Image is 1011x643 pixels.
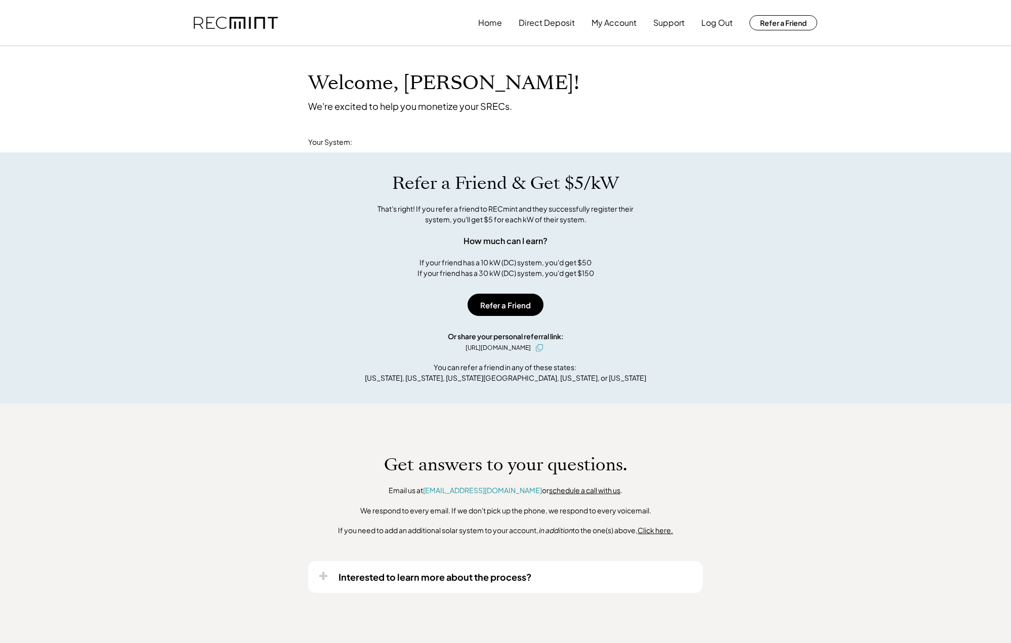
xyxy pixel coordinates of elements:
h1: Welcome, [PERSON_NAME]! [308,71,579,95]
div: [URL][DOMAIN_NAME] [466,343,531,352]
div: Interested to learn more about the process? [339,571,532,583]
div: Or share your personal referral link: [448,331,564,342]
img: recmint-logotype%403x.png [194,17,278,29]
div: Email us at or . [389,486,622,496]
div: If your friend has a 10 kW (DC) system, you'd get $50 If your friend has a 30 kW (DC) system, you... [417,257,594,278]
button: Home [478,13,502,33]
button: click to copy [533,342,545,354]
div: We're excited to help you monetize your SRECs. [308,100,512,112]
u: Click here. [638,526,673,535]
h1: Refer a Friend & Get $5/kW [392,173,619,194]
h1: Get answers to your questions. [384,454,627,475]
button: Log Out [701,13,733,33]
button: My Account [592,13,637,33]
div: Your System: [308,137,352,147]
em: in addition [538,526,572,535]
div: We respond to every email. If we don't pick up the phone, we respond to every voicemail. [360,506,651,516]
button: Support [653,13,685,33]
button: Refer a Friend [749,15,817,30]
button: Refer a Friend [468,294,543,316]
div: How much can I earn? [464,235,547,247]
div: That's right! If you refer a friend to RECmint and they successfully register their system, you'l... [366,204,645,225]
a: schedule a call with us [549,486,620,495]
div: You can refer a friend in any of these states: [US_STATE], [US_STATE], [US_STATE][GEOGRAPHIC_DATA... [365,362,646,383]
div: If you need to add an additional solar system to your account, to the one(s) above, [338,526,673,536]
a: [EMAIL_ADDRESS][DOMAIN_NAME] [423,486,542,495]
button: Direct Deposit [519,13,575,33]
